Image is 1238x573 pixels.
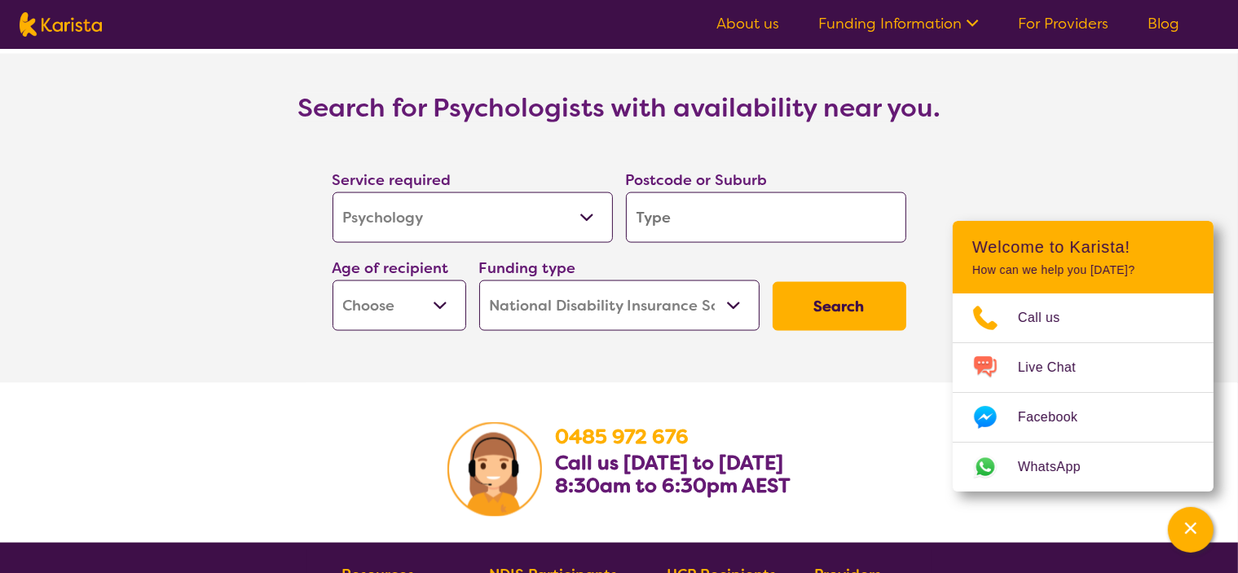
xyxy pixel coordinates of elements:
[972,263,1194,277] p: How can we help you [DATE]?
[1148,14,1179,33] a: Blog
[1018,14,1108,33] a: For Providers
[953,293,1214,491] ul: Choose channel
[953,221,1214,491] div: Channel Menu
[479,258,576,278] label: Funding type
[20,12,102,37] img: Karista logo
[972,237,1194,257] h2: Welcome to Karista!
[818,14,979,33] a: Funding Information
[555,424,689,450] a: 0485 972 676
[773,282,906,331] button: Search
[1018,306,1080,330] span: Call us
[716,14,779,33] a: About us
[555,473,791,499] b: 8:30am to 6:30pm AEST
[297,93,941,122] h3: Search for Psychologists with availability near you.
[1018,455,1100,479] span: WhatsApp
[447,422,542,517] img: Karista Client Service
[1168,507,1214,553] button: Channel Menu
[626,170,768,190] label: Postcode or Suburb
[333,258,449,278] label: Age of recipient
[953,443,1214,491] a: Web link opens in a new tab.
[1018,405,1097,430] span: Facebook
[333,170,452,190] label: Service required
[626,192,906,243] input: Type
[1018,355,1095,380] span: Live Chat
[555,450,783,476] b: Call us [DATE] to [DATE]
